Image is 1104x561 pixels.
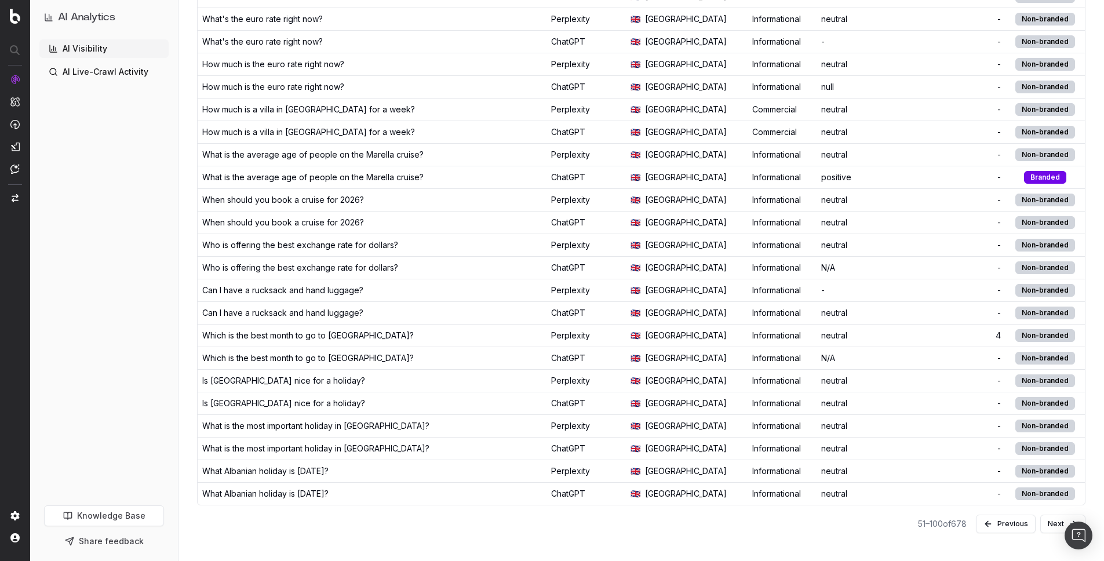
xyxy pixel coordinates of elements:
[909,149,1001,161] div: -
[1065,522,1092,549] div: Open Intercom Messenger
[202,398,365,409] div: Is [GEOGRAPHIC_DATA] nice for a holiday?
[202,217,364,228] div: When should you book a cruise for 2026?
[202,239,398,251] div: Who is offering the best exchange rate for dollars?
[821,375,899,387] div: neutral
[821,443,899,454] div: neutral
[10,533,20,542] img: My account
[752,239,812,251] div: Informational
[645,262,727,274] span: [GEOGRAPHIC_DATA]
[752,36,812,48] div: Informational
[976,515,1036,533] button: Previous
[645,172,727,183] span: [GEOGRAPHIC_DATA]
[909,443,1001,454] div: -
[551,307,621,319] div: ChatGPT
[752,194,812,206] div: Informational
[631,352,640,364] span: 🇬🇧
[821,194,899,206] div: neutral
[202,420,429,432] div: What is the most important holiday in [GEOGRAPHIC_DATA]?
[821,126,899,138] div: neutral
[909,104,1001,115] div: -
[645,330,727,341] span: [GEOGRAPHIC_DATA]
[631,443,640,454] span: 🇬🇧
[202,59,344,70] div: How much is the euro rate right now?
[645,488,727,500] span: [GEOGRAPHIC_DATA]
[645,59,727,70] span: [GEOGRAPHIC_DATA]
[909,488,1001,500] div: -
[44,505,164,526] a: Knowledge Base
[752,352,812,364] div: Informational
[551,443,621,454] div: ChatGPT
[645,443,727,454] span: [GEOGRAPHIC_DATA]
[551,375,621,387] div: Perplexity
[1015,442,1075,455] div: Non-branded
[752,465,812,477] div: Informational
[909,81,1001,93] div: -
[1015,81,1075,93] div: Non-branded
[752,330,812,341] div: Informational
[645,398,727,409] span: [GEOGRAPHIC_DATA]
[551,285,621,296] div: Perplexity
[752,443,812,454] div: Informational
[752,149,812,161] div: Informational
[551,172,621,183] div: ChatGPT
[551,398,621,409] div: ChatGPT
[202,81,344,93] div: How much is the euro rate right now?
[202,172,424,183] div: What is the average age of people on the Marella cruise?
[821,13,899,25] div: neutral
[1015,13,1075,25] div: Non-branded
[752,104,812,115] div: Commercial
[1024,171,1066,184] div: Branded
[10,97,20,107] img: Intelligence
[10,119,20,129] img: Activation
[645,465,727,477] span: [GEOGRAPHIC_DATA]
[1015,35,1075,48] div: Non-branded
[631,59,640,70] span: 🇬🇧
[631,262,640,274] span: 🇬🇧
[752,398,812,409] div: Informational
[202,488,329,500] div: What Albanian holiday is [DATE]?
[645,307,727,319] span: [GEOGRAPHIC_DATA]
[645,13,727,25] span: [GEOGRAPHIC_DATA]
[1015,374,1075,387] div: Non-branded
[202,352,414,364] div: Which is the best month to go to [GEOGRAPHIC_DATA]?
[39,63,169,81] a: AI Live-Crawl Activity
[645,239,727,251] span: [GEOGRAPHIC_DATA]
[752,172,812,183] div: Informational
[645,375,727,387] span: [GEOGRAPHIC_DATA]
[551,104,621,115] div: Perplexity
[631,285,640,296] span: 🇬🇧
[631,36,640,48] span: 🇬🇧
[551,194,621,206] div: Perplexity
[821,352,899,364] div: N/A
[202,126,415,138] div: How much is a villa in [GEOGRAPHIC_DATA] for a week?
[1015,352,1075,365] div: Non-branded
[631,81,640,93] span: 🇬🇧
[631,194,640,206] span: 🇬🇧
[202,285,363,296] div: Can I have a rucksack and hand luggage?
[645,285,727,296] span: [GEOGRAPHIC_DATA]
[202,375,365,387] div: Is [GEOGRAPHIC_DATA] nice for a holiday?
[909,59,1001,70] div: -
[631,239,640,251] span: 🇬🇧
[1015,284,1075,297] div: Non-branded
[202,36,323,48] div: What's the euro rate right now?
[551,81,621,93] div: ChatGPT
[1040,515,1085,533] button: Next
[821,488,899,500] div: neutral
[752,307,812,319] div: Informational
[10,164,20,174] img: Assist
[202,443,429,454] div: What is the most important holiday in [GEOGRAPHIC_DATA]?
[551,488,621,500] div: ChatGPT
[909,262,1001,274] div: -
[1015,329,1075,342] div: Non-branded
[1015,261,1075,274] div: Non-branded
[631,149,640,161] span: 🇬🇧
[631,465,640,477] span: 🇬🇧
[752,262,812,274] div: Informational
[909,126,1001,138] div: -
[631,488,640,500] span: 🇬🇧
[909,375,1001,387] div: -
[551,330,621,341] div: Perplexity
[44,9,164,25] button: AI Analytics
[752,285,812,296] div: Informational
